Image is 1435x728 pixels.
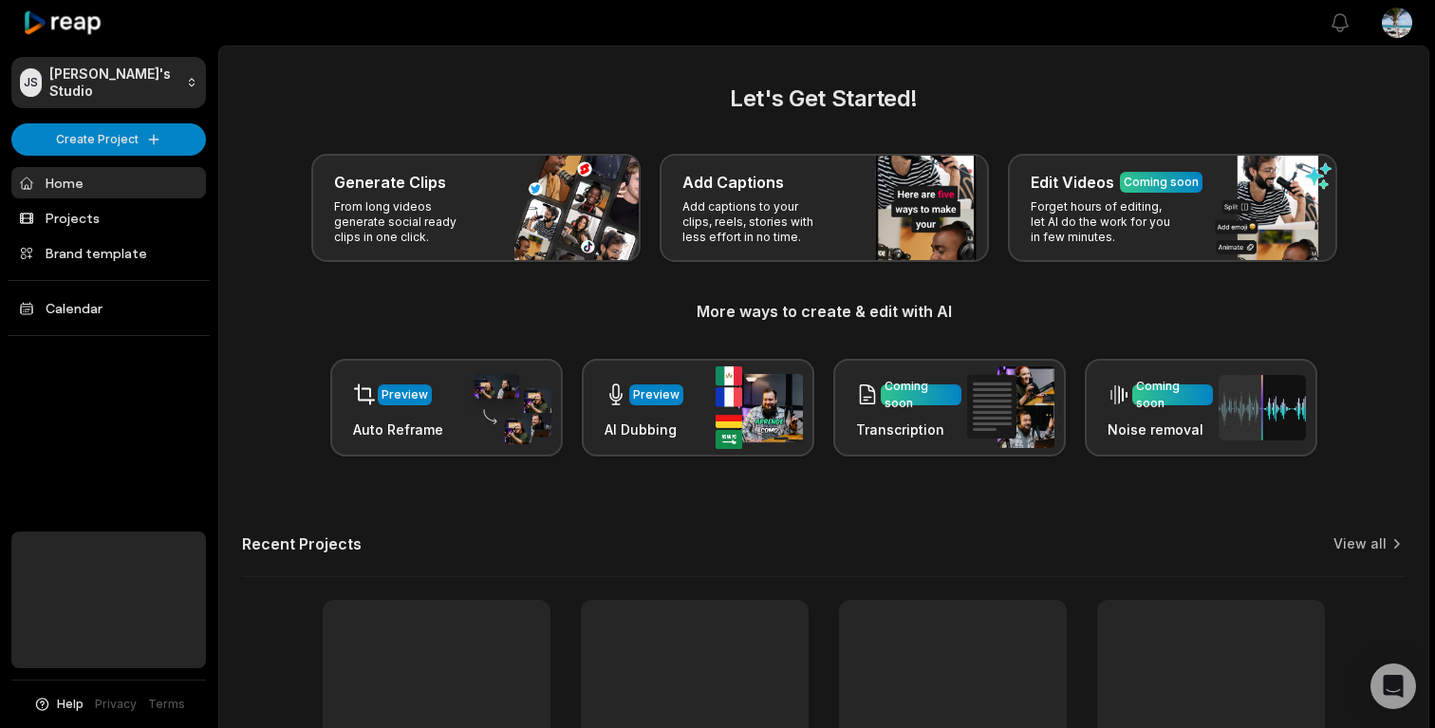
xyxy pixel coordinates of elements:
h3: AI Dubbing [605,420,683,439]
img: transcription.png [967,366,1054,448]
div: Preview [382,386,428,403]
button: Help [33,696,84,713]
h3: Auto Reframe [353,420,443,439]
img: auto_reframe.png [464,371,551,445]
a: View all [1333,534,1387,553]
a: Terms [148,696,185,713]
h3: Noise removal [1108,420,1213,439]
div: Coming soon [1136,378,1209,412]
img: ai_dubbing.png [716,366,803,449]
p: From long videos generate social ready clips in one click. [334,199,481,245]
div: Open Intercom Messenger [1370,663,1416,709]
a: Home [11,167,206,198]
div: JS [20,68,42,97]
a: Calendar [11,292,206,324]
h3: Transcription [856,420,961,439]
h3: Generate Clips [334,171,446,194]
h2: Let's Get Started! [242,82,1406,116]
div: Preview [633,386,680,403]
p: [PERSON_NAME]'s Studio [49,65,178,100]
p: Add captions to your clips, reels, stories with less effort in no time. [682,199,829,245]
span: Help [57,696,84,713]
h3: Edit Videos [1031,171,1114,194]
img: noise_removal.png [1219,375,1306,440]
p: Forget hours of editing, let AI do the work for you in few minutes. [1031,199,1178,245]
a: Privacy [95,696,137,713]
h3: Add Captions [682,171,784,194]
a: Projects [11,202,206,233]
div: Coming soon [885,378,958,412]
h3: More ways to create & edit with AI [242,300,1406,323]
h2: Recent Projects [242,534,362,553]
a: Brand template [11,237,206,269]
div: Coming soon [1124,174,1199,191]
button: Create Project [11,123,206,156]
